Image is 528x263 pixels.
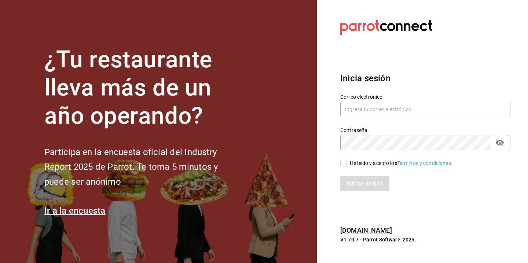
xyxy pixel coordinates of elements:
[340,236,510,243] p: V1.70.7 - Parrot Software, 2025.
[340,226,392,234] a: [DOMAIN_NAME]
[340,128,510,133] label: Contraseña
[340,94,510,99] label: Correo electrónico
[350,159,452,167] div: He leído y acepto los
[340,72,510,85] h3: Inicia sesión
[494,136,506,149] button: passwordField
[340,102,510,117] input: Ingresa tu correo electrónico
[44,206,106,216] a: Ir a la encuesta
[397,160,452,166] a: Términos y condiciones.
[44,46,242,130] h1: ¿Tu restaurante lleva más de un año operando?
[44,145,242,189] h2: Participa en la encuesta oficial del Industry Report 2025 de Parrot. Te toma 5 minutos y puede se...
